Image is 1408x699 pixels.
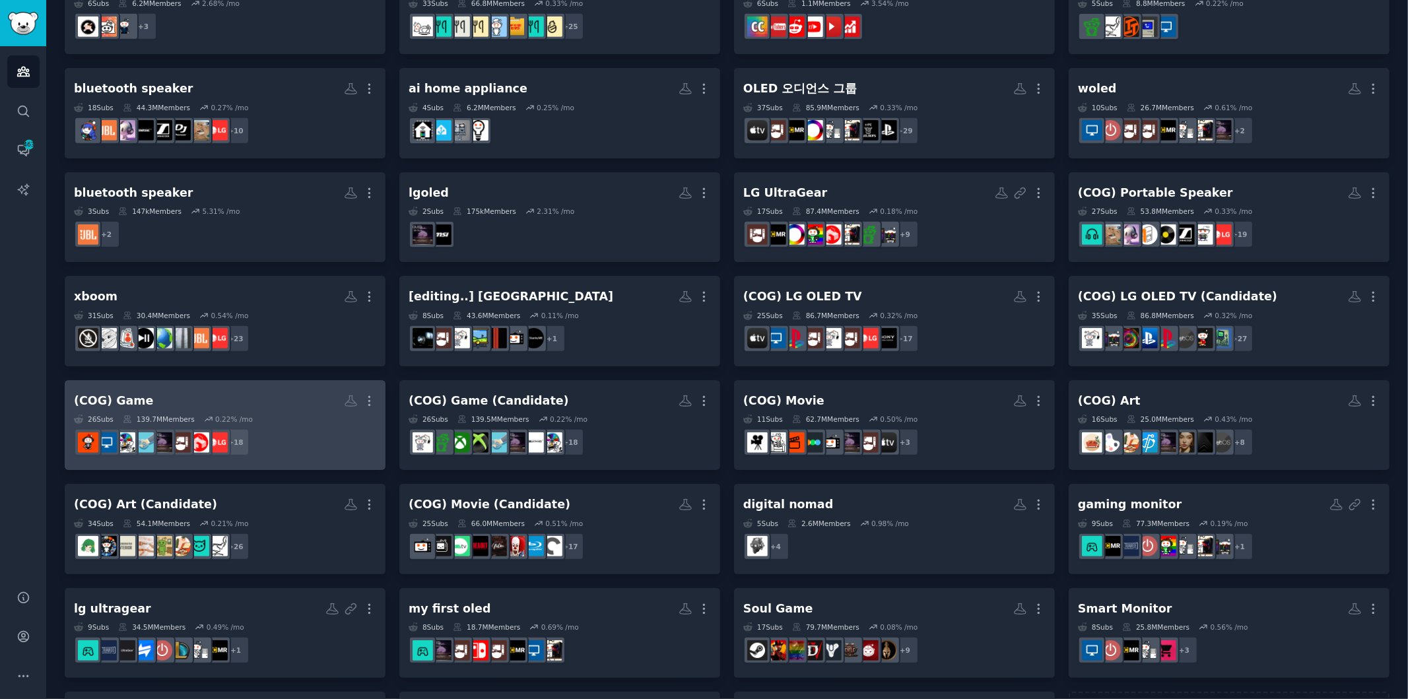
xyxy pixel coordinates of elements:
img: DigitalAudioPlayer [189,120,209,141]
div: woled [1078,81,1117,97]
img: appletv [747,328,768,349]
a: Soul Game17Subs79.7MMembers0.08% /mo+9AssassinsCreedOdysseyassassinscreedPathOfExile2DestinyTheGa... [734,588,1055,679]
img: appletv [877,432,897,453]
div: 0.32 % /mo [1215,311,1252,320]
img: OLED [170,432,191,453]
div: + 3 [129,13,157,40]
div: 4 Sub s [409,103,444,112]
div: ai home appliance [409,81,527,97]
div: bluetooth speaker [74,81,193,97]
div: + 27 [1226,325,1254,352]
div: + 3 [891,428,919,456]
div: 147k Members [118,207,182,216]
img: homeassistant [431,120,452,141]
div: 30.4M Members [123,311,190,320]
a: digital nomad5Subs2.6MMembers0.98% /mo+4DigitalNomadHardware [734,484,1055,574]
img: OLED [1119,120,1139,141]
img: technology [133,432,154,453]
img: hometheater [431,328,452,349]
img: GummySearch logo [8,12,38,35]
div: 62.7M Members [792,415,859,424]
img: LGOLED [1156,432,1176,453]
img: AndroidTV [450,536,470,556]
div: + 17 [556,533,584,560]
img: CampingGear [78,328,98,349]
img: buildapcsales [1137,536,1158,556]
img: LG_UserHub [1211,224,1232,245]
img: NewTubers [766,17,786,37]
img: xbox [468,432,488,453]
a: 463 [7,134,40,166]
img: bravia [877,328,897,349]
img: Monitors [1156,17,1176,37]
a: my first oled8Subs18.7MMembers0.69% /moPcBuildMonitorspcmasterracehometheaterSwitchOLEDLGOLEDOLED... [399,588,720,679]
img: LinusTechTips [1119,17,1139,37]
a: lgoled2Subs175kMembers2.31% /moMSI_GamingLGOLED [399,172,720,263]
img: gaming [1156,536,1176,556]
img: artwork [1174,432,1195,453]
img: buildapcsales [1100,120,1121,141]
img: oled_monitors [784,224,805,245]
div: 3 Sub s [74,207,109,216]
img: Easy_Recipes [523,17,544,37]
img: RandomActsOfGaming [542,432,562,453]
img: Golfsimulator [468,328,488,349]
img: Bluray [523,536,544,556]
img: oled_monitors [803,120,823,141]
img: LGOLED [1211,120,1232,141]
div: + 25 [556,13,584,40]
img: gadgets [1082,328,1102,349]
div: 77.3M Members [1122,519,1190,528]
div: bluetooth speaker [74,185,193,201]
div: 26.7M Members [1127,103,1194,112]
img: InteriorDesignHacks [133,536,154,556]
img: DJs [133,328,154,349]
div: 31 Sub s [74,311,114,320]
img: pcmasterrace [1100,536,1121,556]
img: SmallYoutubers [784,17,805,37]
img: bose [133,120,154,141]
img: femalelivingspace [189,536,209,556]
img: aiArt [96,536,117,556]
img: HomeMaintenance [96,17,117,37]
img: PS5pro [877,120,897,141]
img: LGOLED [505,432,525,453]
img: CozyPlaces [170,536,191,556]
a: [editing..] [GEOGRAPHIC_DATA]8Subs43.6MMembers0.11% /mo+1StanbyMEtelevisionnetflixGolfsimulatorga... [399,276,720,366]
div: + 26 [222,533,250,560]
img: ArtistLounge [1100,432,1121,453]
div: 2.31 % /mo [537,207,574,216]
div: 53.8M Members [1127,207,1194,216]
img: onebag [1137,224,1158,245]
a: (COG) Game26Subs139.7MMembers0.22% /mo+18LG_UserHubdesksetupOLEDLGOLEDtechnologyRandomActsOfGamin... [65,380,386,471]
div: 0.11 % /mo [541,311,579,320]
a: (COG) Art16Subs25.0MMembers0.43% /mo+8webosAmateurInteriorDesignartworkLGOLEDDesignPornCozyPlaces... [1069,380,1390,471]
img: malelivingspace [207,536,228,556]
div: 0.27 % /mo [211,103,248,112]
img: LG_UserHub [207,120,228,141]
img: CozyPlaces [1119,432,1139,453]
div: 10 Sub s [1078,103,1118,112]
img: pcmasterrace [1156,120,1176,141]
img: Monitors [96,432,117,453]
div: 86.8M Members [1127,311,1194,320]
div: 25 Sub s [409,519,448,528]
div: xboom [74,288,117,305]
img: psx [1156,328,1176,349]
img: vinyl [1156,224,1176,245]
div: (COG) Movie (Candidate) [409,496,570,513]
img: PcBuild [840,224,860,245]
img: LGOLED [840,432,860,453]
img: Costco [1193,328,1213,349]
img: malelivingspace [1100,17,1121,37]
div: 6.2M Members [453,103,516,112]
a: Smart Monitor8Subs25.8MMembers0.56% /mo+3RedditShoppingDealsbuildapcpcmasterracebuildapcsalesMoni... [1069,588,1390,679]
img: OLED [747,224,768,245]
img: StanbyME [523,328,544,349]
img: OLED [840,328,860,349]
div: (COG) Art (Candidate) [74,496,217,513]
div: gaming monitor [1078,496,1182,513]
div: digital nomad [743,496,833,513]
img: TVRepairHelp [1211,328,1232,349]
a: OLED 오디언스 그룹37Subs85.9MMembers0.33% /mo+29PS5proPC_BuildersPcBuildbuildapcoled_monitorspcmasterra... [734,68,1055,158]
